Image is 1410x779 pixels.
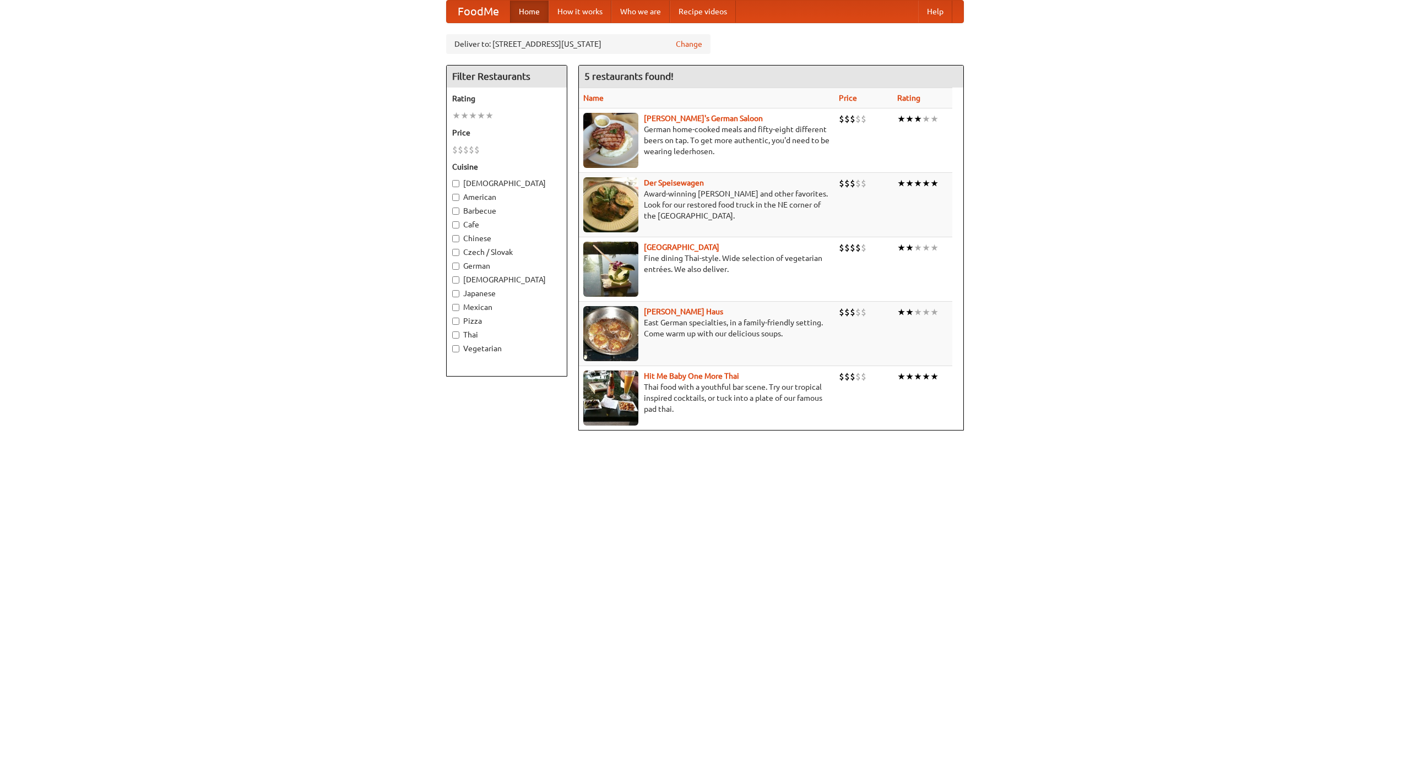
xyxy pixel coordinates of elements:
li: ★ [485,110,493,122]
a: Hit Me Baby One More Thai [644,372,739,380]
input: Czech / Slovak [452,249,459,256]
p: Award-winning [PERSON_NAME] and other favorites. Look for our restored food truck in the NE corne... [583,188,830,221]
h5: Cuisine [452,161,561,172]
li: $ [839,371,844,383]
li: ★ [452,110,460,122]
li: ★ [922,242,930,254]
label: Japanese [452,288,561,299]
input: Chinese [452,235,459,242]
li: ★ [930,306,939,318]
li: ★ [897,177,905,189]
li: ★ [922,371,930,383]
a: Der Speisewagen [644,178,704,187]
label: Cafe [452,219,561,230]
a: Recipe videos [670,1,736,23]
a: [PERSON_NAME] Haus [644,307,723,316]
h5: Rating [452,93,561,104]
li: $ [850,306,855,318]
label: Thai [452,329,561,340]
li: ★ [922,113,930,125]
li: ★ [930,113,939,125]
li: ★ [897,371,905,383]
p: Fine dining Thai-style. Wide selection of vegetarian entrées. We also deliver. [583,253,830,275]
li: ★ [914,371,922,383]
input: Thai [452,331,459,339]
label: Barbecue [452,205,561,216]
li: $ [839,113,844,125]
a: Rating [897,94,920,102]
a: Price [839,94,857,102]
li: $ [839,242,844,254]
a: How it works [549,1,611,23]
b: [PERSON_NAME]'s German Saloon [644,114,763,123]
input: Vegetarian [452,345,459,352]
h5: Price [452,127,561,138]
li: $ [861,113,866,125]
li: $ [844,306,850,318]
li: $ [855,113,861,125]
a: Home [510,1,549,23]
li: ★ [897,113,905,125]
li: ★ [930,177,939,189]
li: $ [861,306,866,318]
img: babythai.jpg [583,371,638,426]
li: ★ [905,177,914,189]
li: ★ [897,306,905,318]
li: ★ [922,177,930,189]
li: ★ [460,110,469,122]
input: Japanese [452,290,459,297]
ng-pluralize: 5 restaurants found! [584,71,674,81]
div: Deliver to: [STREET_ADDRESS][US_STATE] [446,34,711,54]
label: [DEMOGRAPHIC_DATA] [452,274,561,285]
img: satay.jpg [583,242,638,297]
li: ★ [477,110,485,122]
li: ★ [914,177,922,189]
li: ★ [914,306,922,318]
a: Help [918,1,952,23]
label: Czech / Slovak [452,247,561,258]
a: Who we are [611,1,670,23]
label: [DEMOGRAPHIC_DATA] [452,178,561,189]
li: ★ [905,371,914,383]
li: ★ [905,306,914,318]
li: $ [855,306,861,318]
p: Thai food with a youthful bar scene. Try our tropical inspired cocktails, or tuck into a plate of... [583,382,830,415]
li: $ [469,144,474,156]
li: ★ [914,113,922,125]
li: $ [463,144,469,156]
input: Cafe [452,221,459,228]
h4: Filter Restaurants [447,66,567,88]
b: [GEOGRAPHIC_DATA] [644,243,719,252]
li: $ [850,242,855,254]
li: ★ [922,306,930,318]
img: speisewagen.jpg [583,177,638,232]
li: $ [452,144,458,156]
li: $ [855,371,861,383]
label: Mexican [452,302,561,313]
label: Pizza [452,315,561,326]
input: Pizza [452,318,459,325]
img: kohlhaus.jpg [583,306,638,361]
input: American [452,194,459,201]
li: $ [844,177,850,189]
li: ★ [469,110,477,122]
a: Name [583,94,604,102]
li: ★ [897,242,905,254]
a: Change [676,39,702,50]
a: FoodMe [447,1,510,23]
li: $ [844,371,850,383]
li: $ [861,242,866,254]
p: East German specialties, in a family-friendly setting. Come warm up with our delicious soups. [583,317,830,339]
img: esthers.jpg [583,113,638,168]
li: ★ [930,242,939,254]
li: ★ [905,242,914,254]
li: ★ [914,242,922,254]
input: [DEMOGRAPHIC_DATA] [452,276,459,284]
li: $ [861,177,866,189]
li: $ [861,371,866,383]
li: $ [839,306,844,318]
li: $ [458,144,463,156]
